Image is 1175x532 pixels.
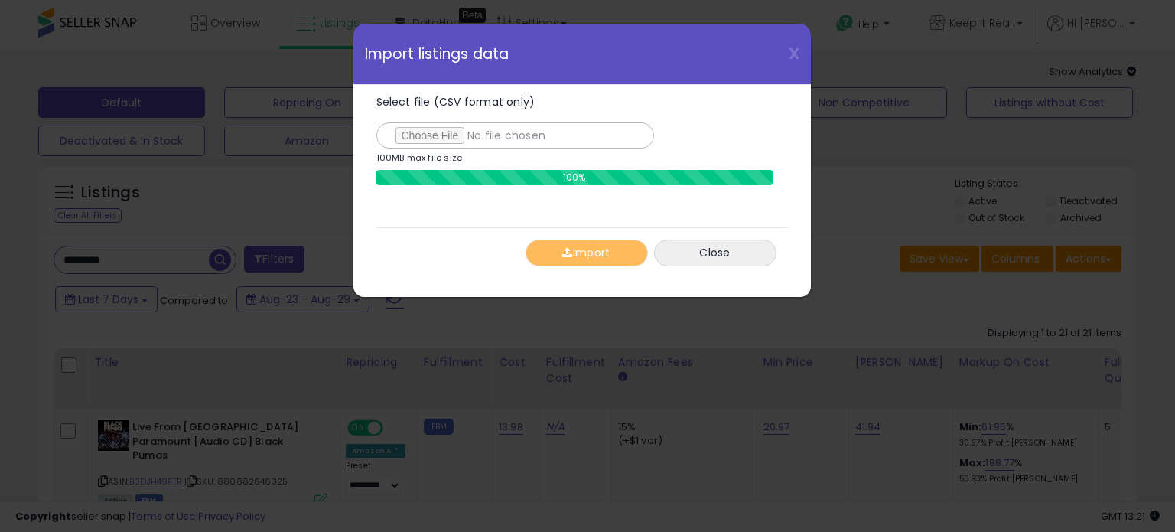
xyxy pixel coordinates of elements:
button: Import [526,240,648,266]
span: X [789,43,799,64]
div: 100% [376,170,773,185]
p: 100MB max file size [376,154,463,162]
span: Select file (CSV format only) [376,94,535,109]
button: Close [654,240,776,266]
span: Import listings data [365,47,509,61]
